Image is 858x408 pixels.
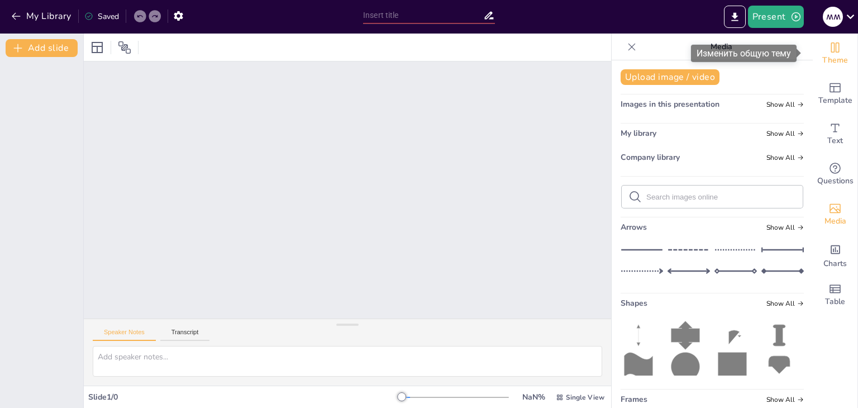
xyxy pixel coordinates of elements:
[825,296,845,308] span: Table
[822,54,848,67] span: Theme
[813,114,857,154] div: Add text boxes
[6,39,78,57] button: Add slide
[697,48,791,59] font: Изменить общую тему
[766,396,804,404] span: Show all
[621,222,647,233] span: Arrows
[621,69,719,85] button: Upload image / video
[766,130,804,137] span: Show all
[817,175,854,187] span: Questions
[827,135,843,147] span: Text
[646,193,796,201] input: Search images online
[813,34,857,74] div: Change the overall theme
[88,392,402,402] div: Slide 1 / 0
[621,152,680,163] span: Company library
[813,275,857,315] div: Add a table
[621,394,647,405] span: Frames
[813,194,857,235] div: Add images, graphics, shapes or video
[818,94,852,107] span: Template
[520,392,547,402] div: NaN %
[724,6,746,28] button: Export to PowerPoint
[813,154,857,194] div: Get real-time input from your audience
[823,7,843,27] div: ʍ ʍ
[813,235,857,275] div: Add charts and graphs
[823,258,847,270] span: Charts
[566,393,604,402] span: Single View
[8,7,76,25] button: My Library
[621,128,656,139] span: My library
[748,6,804,28] button: Present
[823,6,843,28] button: ʍ ʍ
[824,215,846,227] span: Media
[641,34,802,60] p: Media
[813,74,857,114] div: Add ready made slides
[84,11,119,22] div: Saved
[766,224,804,231] span: Show all
[93,329,156,341] button: Speaker Notes
[621,99,719,110] span: Images in this presentation
[160,329,210,341] button: Transcript
[621,298,647,309] span: Shapes
[766,300,804,307] span: Show all
[766,101,804,108] span: Show all
[766,154,804,162] span: Show all
[118,41,131,54] span: Position
[363,7,483,23] input: Insert title
[88,39,106,56] div: Layout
